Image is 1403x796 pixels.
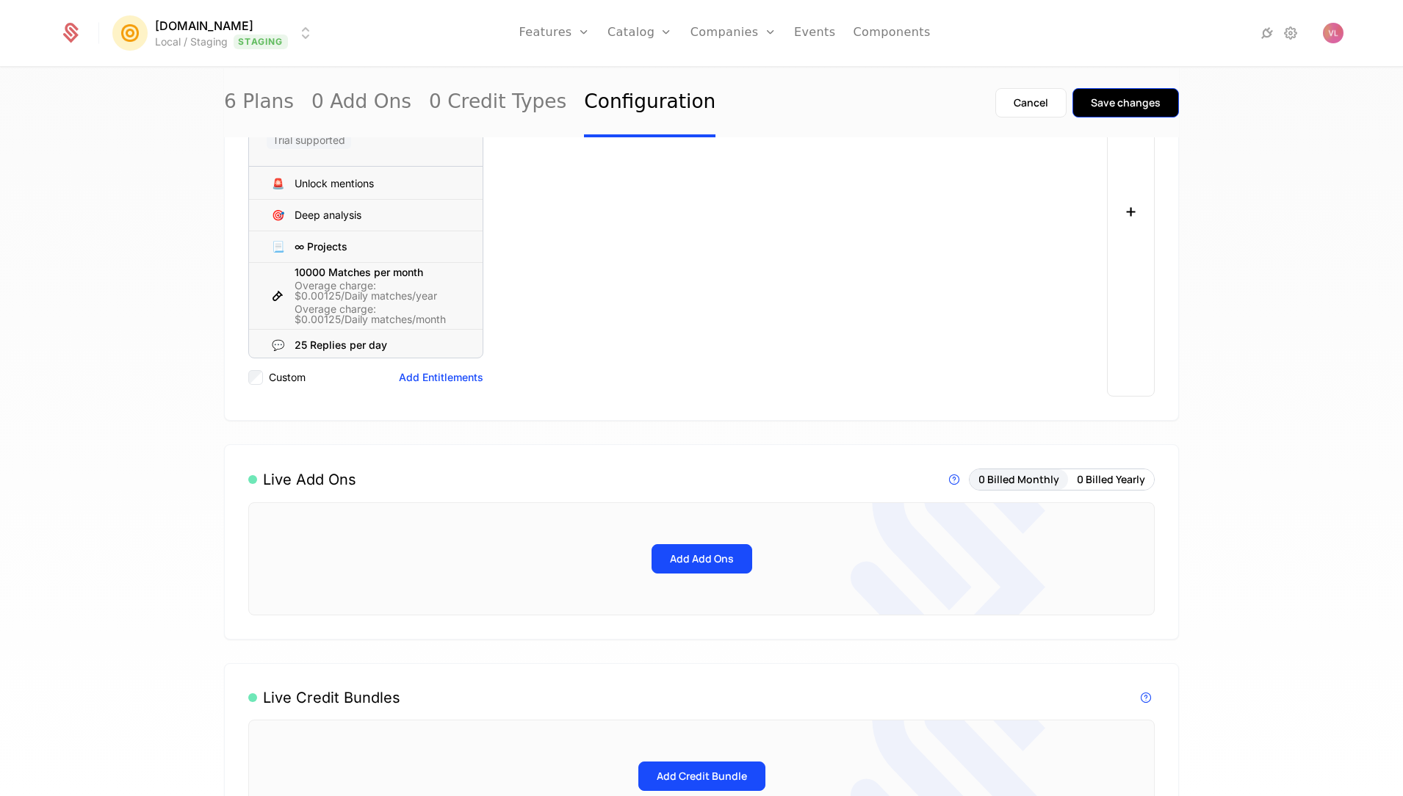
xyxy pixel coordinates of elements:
div: Live Add Ons [248,469,356,490]
div: 10000 Matches per monthOverage charge: $0.00125/Daily matches/yearOverage charge: $0.00125/Daily ... [249,263,483,330]
a: Integrations [1258,24,1276,42]
div: Cancel [1014,95,1048,110]
button: + [1107,26,1155,397]
div: 10000 Matches per month [295,267,447,278]
div: Save changes [1091,95,1161,110]
a: Settings [1282,24,1299,42]
div: ∞ Projects [295,242,347,252]
div: 25 Replies per day [295,340,387,350]
div: Hide Entitlement [453,286,471,305]
button: 0 Billed Monthly [970,469,1068,490]
a: 0 Add Ons [311,68,411,137]
label: Custom [269,370,306,385]
span: Trial supported [267,131,351,149]
img: Mention.click [112,15,148,51]
a: Configuration [584,68,715,137]
a: 6 Plans [224,68,294,137]
button: Save changes [1072,88,1179,117]
div: Overage charge: $0.00125/Daily matches/month [295,304,447,325]
div: 📃∞ Projects [249,231,483,263]
div: 🎯Deep analysis [249,200,483,231]
div: 💬25 Replies per day [249,330,483,361]
div: Hide Entitlement [453,206,471,225]
div: Hide Entitlement [453,336,471,355]
button: Add Add Ons [652,544,752,574]
span: [DOMAIN_NAME] [155,17,253,35]
span: Staging [234,35,287,49]
div: Deep analysis [295,208,361,222]
div: Unlock mentions [295,176,374,191]
button: Cancel [995,88,1067,117]
div: 🚨Unlock mentions [249,168,483,200]
img: Vlad Len [1323,23,1344,43]
div: 💬 [267,334,289,356]
div: Hide Entitlement [453,237,471,256]
div: Hide Entitlement [453,174,471,193]
button: Add Credit Bundle [638,761,765,791]
div: ProCompanies:0Price:$164.00/mo+5Trial7 Days Trial supported🚨Unlock mentions🎯Deep analysis📃∞ Proje... [248,26,483,397]
div: 🚨 [267,173,289,195]
a: 0 Credit Types [429,68,566,137]
button: Select environment [117,17,314,49]
div: Live Credit Bundles [248,687,400,708]
div: Overage charge: $0.00125/Daily matches/year [295,281,447,301]
div: Local / Staging [155,35,228,49]
button: 0 Billed Yearly [1068,469,1154,490]
div: 📃 [267,236,289,258]
div: 🎯 [267,204,289,226]
button: Add Entitlements [399,370,483,385]
button: Open user button [1323,23,1344,43]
